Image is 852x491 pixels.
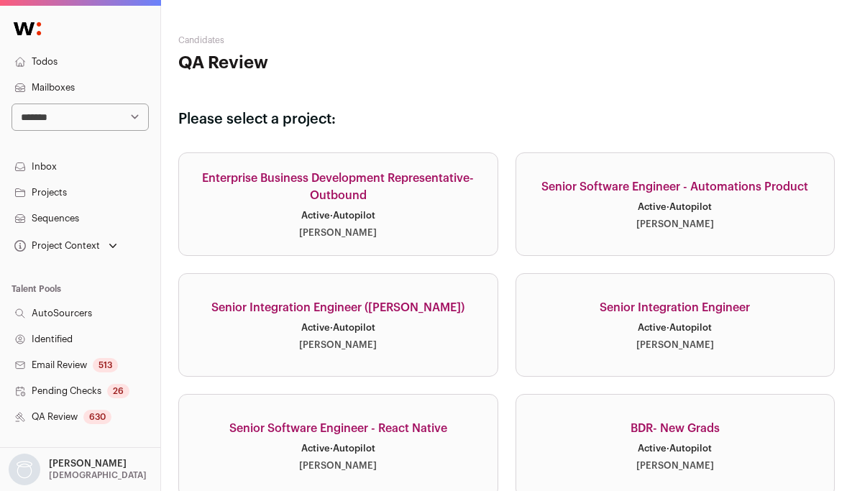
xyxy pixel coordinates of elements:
div: 630 [83,410,111,424]
div: Active Autopilot [301,443,375,454]
a: Enterprise Business Development Representative- Outbound [178,152,498,256]
div: 26 [107,384,129,398]
div: [PERSON_NAME] [636,219,714,230]
span: · [667,323,669,332]
div: [PERSON_NAME] [299,227,377,239]
h3: Please select a project: [178,109,835,129]
div: Active Autopilot [301,322,375,334]
h1: QA Review [178,52,397,75]
a: Senior Integration Engineer (Kyle) [178,273,498,377]
div: Senior Software Engineer - React Native [229,420,447,437]
div: Project Context [12,240,100,252]
span: · [330,323,333,332]
div: Active Autopilot [301,210,375,221]
img: nopic.png [9,454,40,485]
div: Enterprise Business Development Representative- Outbound [196,170,480,204]
div: Active Autopilot [638,443,712,454]
div: [PERSON_NAME] [636,339,714,351]
span: · [667,202,669,211]
h2: Candidates [178,35,397,46]
div: 513 [93,358,118,372]
div: BDR- New Grads [631,420,720,437]
div: [PERSON_NAME] [299,339,377,351]
span: · [330,444,333,453]
p: [PERSON_NAME] [49,458,127,469]
div: Senior Integration Engineer ([PERSON_NAME]) [211,299,464,316]
span: · [667,444,669,453]
a: Senior Software Engineer - Automations Product [516,152,835,256]
button: Open dropdown [6,454,150,485]
div: Active Autopilot [638,201,712,213]
div: Senior Integration Engineer [600,299,750,316]
div: [PERSON_NAME] [299,460,377,472]
a: Senior Integration Engineer [516,273,835,377]
div: Senior Software Engineer - Automations Product [541,178,808,196]
span: · [330,211,333,220]
p: [DEMOGRAPHIC_DATA] [49,469,147,481]
button: Open dropdown [12,236,120,256]
div: [PERSON_NAME] [636,460,714,472]
div: Active Autopilot [638,322,712,334]
img: Wellfound [6,14,49,43]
